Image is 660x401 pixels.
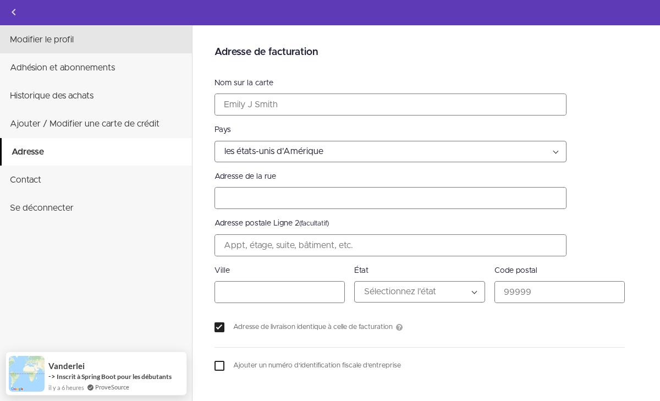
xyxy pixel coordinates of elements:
[495,282,624,303] input: 99999
[354,281,485,303] select: État
[48,384,84,391] font: il y a 6 heures
[393,321,406,334] svg: Plus d'informations
[57,372,172,381] a: Inscrit à Spring Boot pour les débutants
[215,173,276,180] font: Adresse de la rue
[354,267,369,274] font: État
[10,63,115,72] font: Adhésion et abonnements
[7,6,20,19] svg: Retour aux cours
[215,79,273,87] font: Nom sur la carte
[215,126,231,134] font: Pays
[10,204,74,212] font: Se déconnecter
[215,361,224,371] input: Ajouter un numéro d'identification fiscale d'entreprise
[215,47,318,57] font: Adresse de facturation
[299,220,329,227] font: (facultatif)
[215,45,638,384] form: formulaire d'adresse de facturation
[233,362,401,369] font: Ajouter un numéro d'identification fiscale d'entreprise
[10,175,41,184] font: Contact
[215,219,299,227] font: Adresse postale Ligne 2
[2,138,192,166] a: Adresse
[10,119,159,128] font: Ajouter / Modifier une carte de crédit
[95,382,129,392] a: ProveSource
[10,35,74,44] font: Modifier le profil
[9,356,45,392] img: image de notification de preuve sociale de provesource
[12,147,44,156] font: Adresse
[48,361,85,371] font: Vanderlei
[233,323,393,331] font: Adresse de livraison identique à celle de facturation
[215,94,566,115] input: Emily J Smith
[494,267,537,274] font: Code postal
[215,267,230,274] font: Ville
[48,372,56,381] font: ->
[215,322,224,332] input: Adresse de livraison identique à celle de facturationPlus d'informations
[215,235,566,256] input: Appt, étage, suite, bâtiment, etc.
[10,91,94,100] font: Historique des achats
